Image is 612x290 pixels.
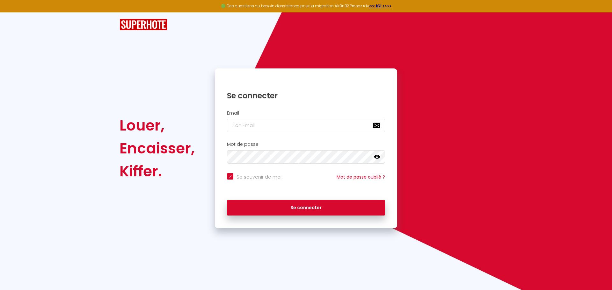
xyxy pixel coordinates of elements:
a: Mot de passe oublié ? [337,174,385,180]
div: Kiffer. [120,160,195,183]
input: Ton Email [227,119,385,132]
h2: Mot de passe [227,142,385,147]
div: Encaisser, [120,137,195,160]
h2: Email [227,110,385,116]
button: Se connecter [227,200,385,216]
a: >>> ICI <<<< [369,3,391,9]
img: SuperHote logo [120,19,167,31]
div: Louer, [120,114,195,137]
h1: Se connecter [227,91,385,101]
